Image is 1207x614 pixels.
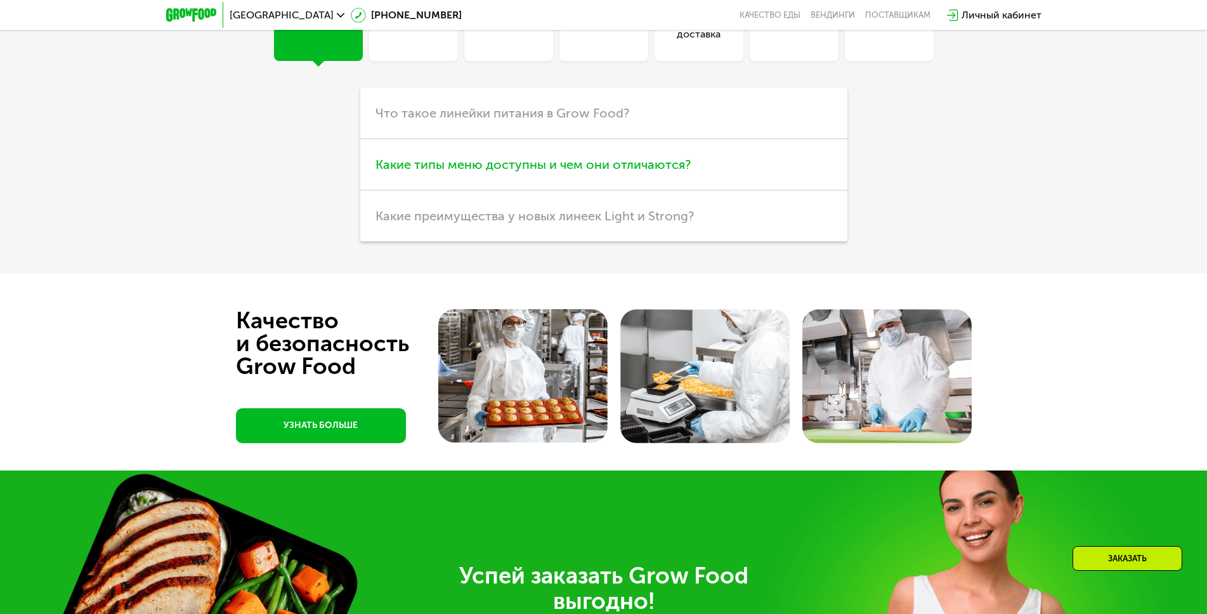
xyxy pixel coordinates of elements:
[236,309,456,378] div: Качество и безопасность Grow Food
[375,208,694,224] span: Какие преимущества у новых линеек Light и Strong?
[375,157,691,172] span: Какие типы меню доступны и чем они отличаются?
[351,8,462,23] a: [PHONE_NUMBER]
[1073,546,1182,571] div: Заказать
[236,408,406,443] a: УЗНАТЬ БОЛЬШЕ
[740,10,800,20] a: Качество еды
[811,10,855,20] a: Вендинги
[375,105,629,121] span: Что такое линейки питания в Grow Food?
[249,563,959,614] div: Успей заказать Grow Food выгодно!
[962,8,1041,23] div: Личный кабинет
[230,10,334,20] span: [GEOGRAPHIC_DATA]
[865,10,930,20] div: поставщикам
